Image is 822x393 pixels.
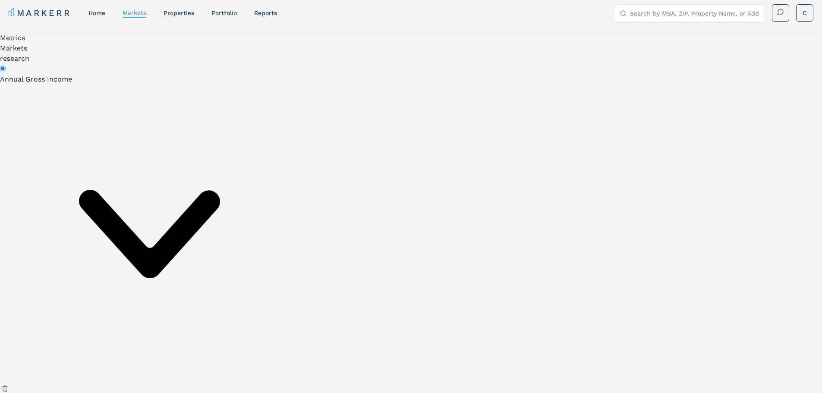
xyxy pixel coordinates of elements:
a: markets [123,9,146,16]
a: properties [164,9,194,16]
a: Portfolio [211,9,237,16]
input: Search by MSA, ZIP, Property Name, or Address [630,5,759,22]
button: C [796,4,813,22]
a: reports [254,9,277,16]
a: home [88,9,105,16]
a: MARKERR [9,7,71,19]
span: C [803,9,807,17]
